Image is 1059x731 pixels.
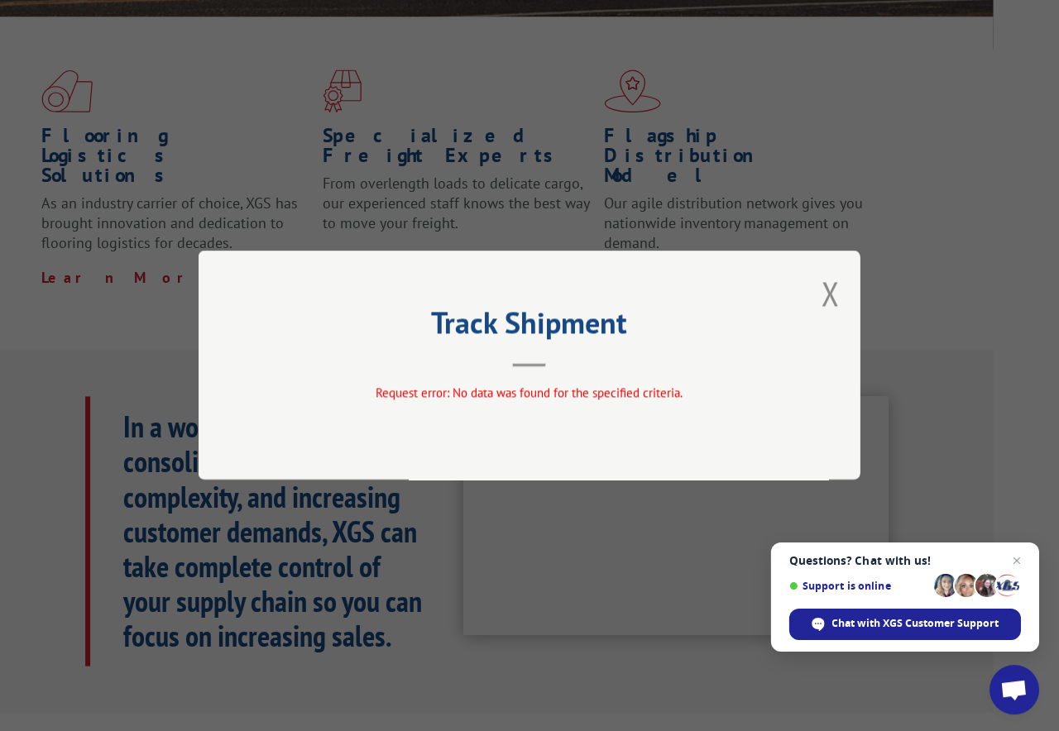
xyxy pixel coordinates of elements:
[1007,551,1027,571] span: Close chat
[789,554,1021,567] span: Questions? Chat with us!
[789,609,1021,640] div: Chat with XGS Customer Support
[376,385,683,401] span: Request error: No data was found for the specified criteria.
[789,580,928,592] span: Support is online
[990,665,1039,714] div: Open chat
[822,271,840,315] button: Close modal
[281,311,778,342] h2: Track Shipment
[832,616,999,631] span: Chat with XGS Customer Support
